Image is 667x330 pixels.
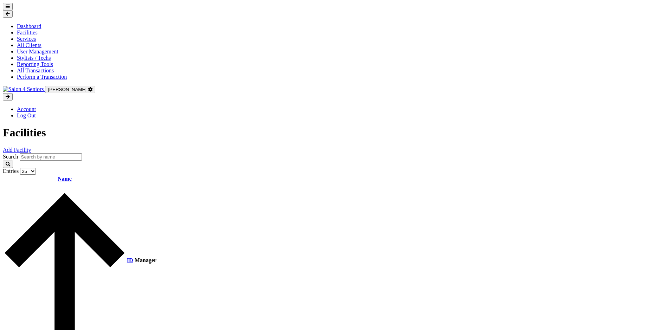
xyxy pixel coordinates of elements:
a: Dashboard [17,23,41,29]
a: Facilities [17,30,38,35]
label: Search [3,154,18,160]
label: Entries [3,168,19,174]
h1: Facilities [3,126,664,139]
a: User Management [17,48,58,54]
a: Services [17,36,36,42]
a: Reporting Tools [17,61,53,67]
a: All Clients [17,42,41,48]
a: Account [17,106,36,112]
a: Stylists / Techs [17,55,51,61]
button: [PERSON_NAME] [45,86,95,93]
a: Perform a Transaction [17,74,67,80]
a: Log Out [17,112,36,118]
span: [PERSON_NAME] [48,87,86,92]
a: Add Facility [3,147,31,153]
img: Salon 4 Seniors [3,86,44,92]
input: Search by name [20,153,82,161]
a: All Transactions [17,67,54,73]
a: ID [127,257,133,263]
